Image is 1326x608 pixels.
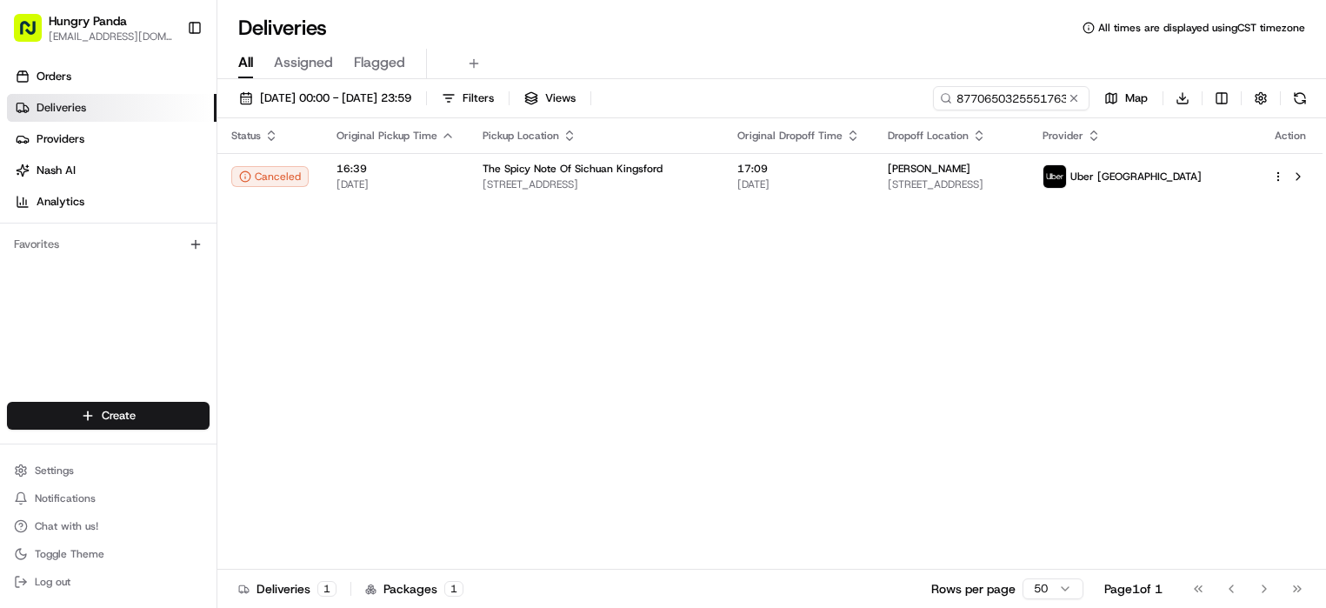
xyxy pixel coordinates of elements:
[737,129,843,143] span: Original Dropoff Time
[888,129,969,143] span: Dropoff Location
[336,129,437,143] span: Original Pickup Time
[37,69,71,84] span: Orders
[35,464,74,478] span: Settings
[737,162,860,176] span: 17:09
[354,52,405,73] span: Flagged
[238,580,336,598] div: Deliveries
[7,486,210,511] button: Notifications
[231,166,309,187] button: Canceled
[1125,90,1148,106] span: Map
[7,94,217,122] a: Deliveries
[7,542,210,566] button: Toggle Theme
[7,402,210,430] button: Create
[336,177,455,191] span: [DATE]
[444,581,463,597] div: 1
[1098,21,1305,35] span: All times are displayed using CST timezone
[336,162,455,176] span: 16:39
[463,90,494,106] span: Filters
[37,194,84,210] span: Analytics
[7,125,217,153] a: Providers
[7,157,217,184] a: Nash AI
[37,131,84,147] span: Providers
[274,52,333,73] span: Assigned
[231,129,261,143] span: Status
[231,86,419,110] button: [DATE] 00:00 - [DATE] 23:59
[516,86,583,110] button: Views
[931,580,1016,598] p: Rows per page
[317,581,336,597] div: 1
[49,30,173,43] button: [EMAIL_ADDRESS][DOMAIN_NAME]
[260,90,411,106] span: [DATE] 00:00 - [DATE] 23:59
[102,408,136,424] span: Create
[35,575,70,589] span: Log out
[365,580,463,598] div: Packages
[35,547,104,561] span: Toggle Theme
[7,188,217,216] a: Analytics
[238,52,253,73] span: All
[7,7,180,49] button: Hungry Panda[EMAIL_ADDRESS][DOMAIN_NAME]
[37,163,76,178] span: Nash AI
[933,86,1089,110] input: Type to search
[7,63,217,90] a: Orders
[1104,580,1163,598] div: Page 1 of 1
[1070,170,1202,184] span: Uber [GEOGRAPHIC_DATA]
[7,458,210,483] button: Settings
[238,14,327,42] h1: Deliveries
[35,519,98,533] span: Chat with us!
[434,86,502,110] button: Filters
[1043,165,1066,188] img: uber-new-logo.jpeg
[49,12,127,30] button: Hungry Panda
[35,491,96,505] span: Notifications
[1043,129,1083,143] span: Provider
[545,90,576,106] span: Views
[7,514,210,538] button: Chat with us!
[888,177,1015,191] span: [STREET_ADDRESS]
[888,162,970,176] span: [PERSON_NAME]
[37,100,86,116] span: Deliveries
[1096,86,1156,110] button: Map
[483,177,710,191] span: [STREET_ADDRESS]
[7,231,210,258] div: Favorites
[483,162,663,176] span: The Spicy Note Of Sichuan Kingsford
[737,177,860,191] span: [DATE]
[483,129,559,143] span: Pickup Location
[7,570,210,594] button: Log out
[1288,86,1312,110] button: Refresh
[1272,129,1309,143] div: Action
